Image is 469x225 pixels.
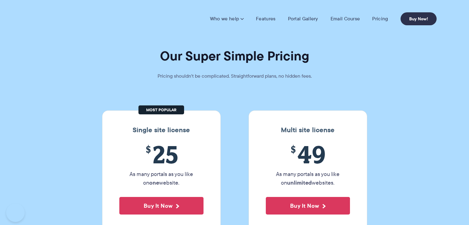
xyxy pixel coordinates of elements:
button: Buy It Now [119,197,204,215]
p: As many portals as you like on website. [119,170,204,187]
a: Who we help [210,16,244,22]
button: Buy It Now [266,197,350,215]
p: Pricing shouldn't be complicated. Straightforward plans, no hidden fees. [142,72,327,80]
h3: Multi site license [255,126,361,134]
h3: Single site license [109,126,214,134]
a: Features [256,16,275,22]
iframe: Toggle Customer Support [6,203,25,222]
span: 25 [119,140,204,168]
a: Email Course [331,16,360,22]
span: 49 [266,140,350,168]
a: Buy Now! [401,12,437,25]
a: Pricing [372,16,388,22]
strong: one [149,178,159,187]
p: As many portals as you like on websites. [266,170,350,187]
a: Portal Gallery [288,16,318,22]
strong: unlimited [287,178,312,187]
